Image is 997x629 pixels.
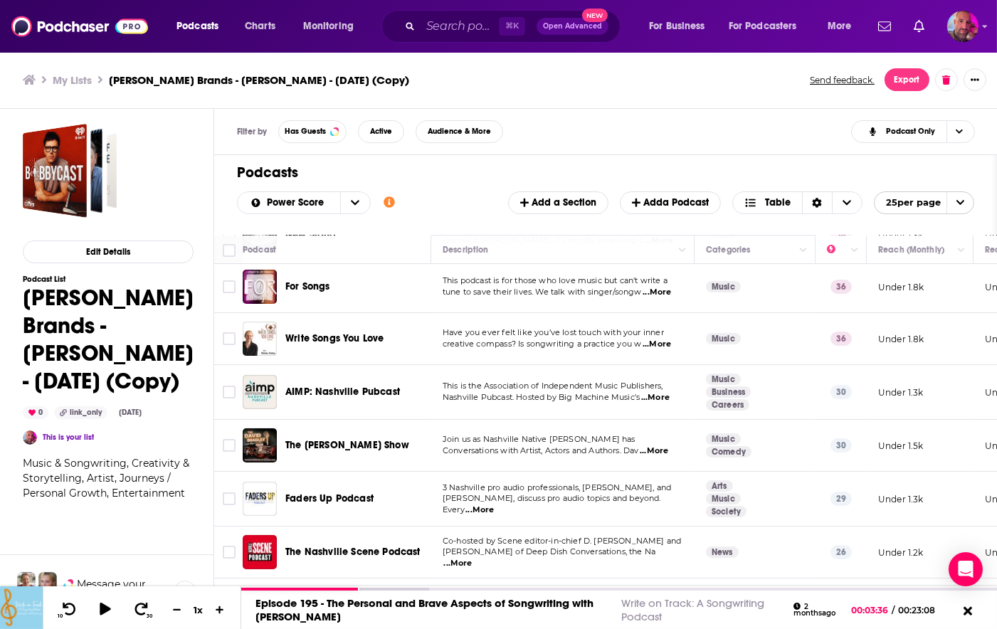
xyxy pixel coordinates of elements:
[238,198,340,208] button: open menu
[243,322,277,356] a: Write Songs You Love
[285,545,421,559] a: The Nashville Scene Podcast
[620,191,721,214] button: Adda Podcast
[370,127,392,135] span: Active
[706,446,751,458] a: Comedy
[639,15,723,38] button: open menu
[176,16,218,36] span: Podcasts
[706,480,733,492] a: Arts
[237,164,963,181] h1: Podcasts
[706,493,741,504] a: Music
[830,438,852,453] p: 30
[237,127,267,137] h3: Filter by
[706,333,741,344] a: Music
[706,281,741,292] a: Music
[632,196,709,208] span: Add a Podcast
[23,124,117,218] a: Quattrone Brands - Lee Issacs - August 25, 2025 (Copy)
[416,120,503,143] button: Audience & More
[706,374,741,385] a: Music
[818,15,870,38] button: open menu
[830,545,852,559] p: 26
[830,280,852,294] p: 36
[949,552,983,586] div: Open Intercom Messenger
[223,386,236,398] span: Toggle select row
[643,287,671,298] span: ...More
[443,546,655,556] span: [PERSON_NAME] of Deep Dish Conversations, the Na
[243,482,277,516] img: Faders Up Podcast
[964,68,986,91] button: Show More Button
[878,281,924,293] p: Under 1.8k
[443,241,488,258] div: Description
[129,601,156,619] button: 30
[732,191,863,214] button: Choose View
[243,375,277,409] a: AIMP: Nashville Pubcast
[878,546,924,559] p: Under 1.2k
[443,482,671,492] span: 3 Nashville pro audio professionals, [PERSON_NAME], and
[428,127,491,135] span: Audience & More
[113,407,147,418] div: [DATE]
[802,192,832,213] div: Sort Direction
[520,196,596,208] span: Add a Section
[706,399,749,411] a: Careers
[878,241,944,258] div: Reach (Monthly)
[643,339,671,350] span: ...More
[267,198,329,208] span: Power Score
[706,433,741,445] a: Music
[851,120,975,143] button: Choose View
[465,504,494,516] span: ...More
[285,280,330,294] a: For Songs
[729,16,797,36] span: For Podcasters
[285,438,409,453] a: The [PERSON_NAME] Show
[384,196,395,209] a: Show additional information
[443,327,664,337] span: Have you ever felt like you’ve lost touch with your inner
[443,434,635,444] span: Join us as Nashville Native [PERSON_NAME] has
[830,332,852,346] p: 36
[640,445,668,457] span: ...More
[245,16,275,36] span: Charts
[186,604,211,615] div: 1 x
[243,270,277,304] img: For Songs
[278,120,347,143] button: Has Guests
[443,392,640,402] span: Nashville Pubcast. Hosted by Big Machine Music's
[878,440,924,452] p: Under 1.5k
[237,191,371,214] h2: Choose List sort
[285,546,421,558] span: The Nashville Scene Podcast
[167,15,237,38] button: open menu
[706,386,751,398] a: Business
[255,596,594,623] a: Episode 195 - The Personal and Brave Aspects of Songwriting with [PERSON_NAME]
[53,73,92,87] a: My Lists
[830,385,852,399] p: 30
[543,23,602,30] span: Open Advanced
[947,11,978,42] span: Logged in as Superquattrone
[243,535,277,569] a: The Nashville Scene Podcast
[236,15,284,38] a: Charts
[109,73,409,87] h3: [PERSON_NAME] Brands - [PERSON_NAME] - [DATE] (Copy)
[872,14,897,38] a: Show notifications dropdown
[953,242,970,259] button: Column Actions
[303,16,354,36] span: Monitoring
[285,127,326,135] span: Has Guests
[11,13,148,40] img: Podchaser - Follow, Share and Rate Podcasts
[947,11,978,42] img: User Profile
[285,332,384,344] span: Write Songs You Love
[293,15,372,38] button: open menu
[23,406,48,419] div: 0
[285,492,374,504] span: Faders Up Podcast
[830,492,852,506] p: 29
[223,280,236,293] span: Toggle select row
[947,11,978,42] button: Show profile menu
[886,127,935,135] span: Podcast Only
[443,339,641,349] span: creative compass? Is songwriting a practice you w
[421,15,499,38] input: Search podcasts, credits, & more...
[285,332,384,346] a: Write Songs You Love
[395,10,634,43] div: Search podcasts, credits, & more...
[17,572,36,591] img: Sydney Profile
[537,18,608,35] button: Open AdvancedNew
[846,242,863,259] button: Column Actions
[622,596,765,623] a: Write on Track: A Songwriting Podcast
[443,536,681,546] span: Co-hosted by Scene editor-in-chief D. [PERSON_NAME] and
[243,428,277,462] a: The David Bradley Show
